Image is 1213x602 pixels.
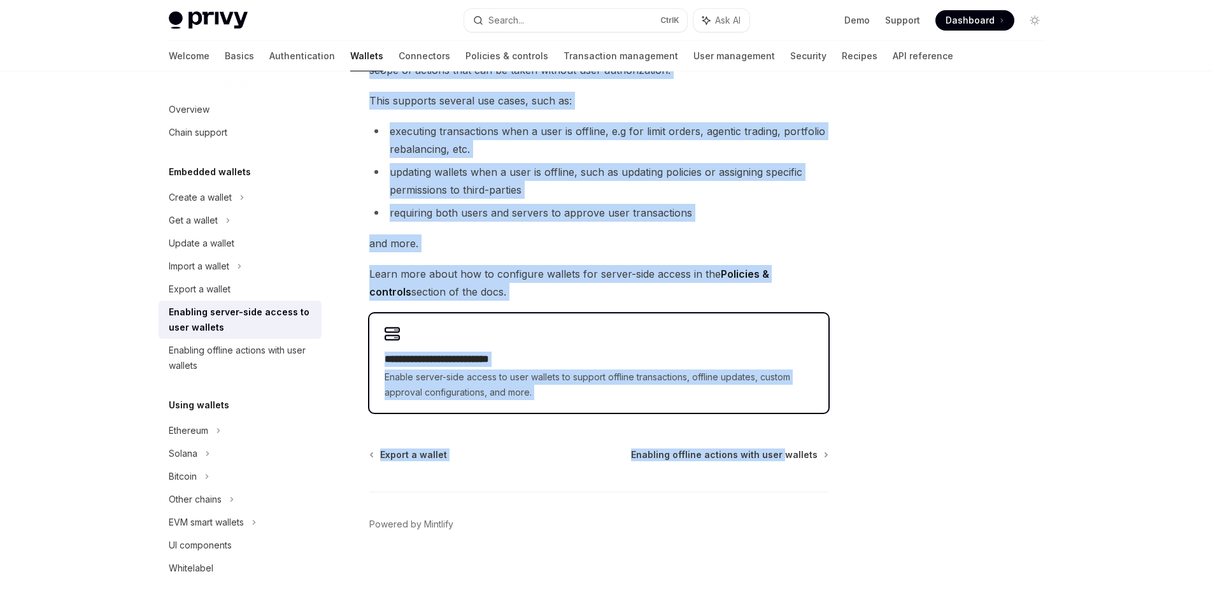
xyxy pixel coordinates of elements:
a: Chain support [159,121,322,144]
div: EVM smart wallets [169,515,244,530]
a: Export a wallet [371,448,447,461]
span: Ctrl K [660,15,679,25]
span: Enabling offline actions with user wallets [631,448,818,461]
a: Enabling server-side access to user wallets [159,301,322,339]
span: and more. [369,234,828,252]
h5: Using wallets [169,398,229,413]
li: requiring both users and servers to approve user transactions [369,204,828,222]
span: Ask AI [715,14,741,27]
a: Enabling offline actions with user wallets [159,339,322,377]
div: Enabling server-side access to user wallets [169,305,314,335]
a: Policies & controls [465,41,548,71]
a: Overview [159,98,322,121]
li: executing transactions when a user is offline, e.g for limit orders, agentic trading, portfolio r... [369,122,828,158]
div: Export a wallet [169,282,231,297]
a: UI components [159,534,322,557]
div: Get a wallet [169,213,218,228]
a: Transaction management [564,41,678,71]
span: Export a wallet [380,448,447,461]
div: UI components [169,538,232,553]
a: Powered by Mintlify [369,518,453,531]
img: light logo [169,11,248,29]
div: Create a wallet [169,190,232,205]
a: Welcome [169,41,209,71]
div: Whitelabel [169,561,213,576]
button: Ask AI [693,9,749,32]
a: Dashboard [935,10,1014,31]
a: Connectors [399,41,450,71]
span: Enable server-side access to user wallets to support offline transactions, offline updates, custo... [385,369,813,400]
div: Import a wallet [169,259,229,274]
a: Recipes [842,41,877,71]
div: Search... [488,13,524,28]
button: Toggle dark mode [1025,10,1045,31]
div: Ethereum [169,423,208,438]
div: Chain support [169,125,227,140]
button: Search...CtrlK [464,9,687,32]
div: Other chains [169,492,222,507]
li: updating wallets when a user is offline, such as updating policies or assigning specific permissi... [369,163,828,199]
a: Export a wallet [159,278,322,301]
div: Enabling offline actions with user wallets [169,343,314,373]
a: User management [693,41,775,71]
a: Support [885,14,920,27]
a: Basics [225,41,254,71]
span: Learn more about how to configure wallets for server-side access in the section of the docs. [369,265,828,301]
a: API reference [893,41,953,71]
a: Enabling offline actions with user wallets [631,448,827,461]
div: Update a wallet [169,236,234,251]
a: Security [790,41,826,71]
span: Dashboard [946,14,995,27]
a: Update a wallet [159,232,322,255]
a: Authentication [269,41,335,71]
span: This supports several use cases, such as: [369,92,828,110]
a: Whitelabel [159,557,322,580]
a: Wallets [350,41,383,71]
div: Solana [169,446,197,461]
div: Bitcoin [169,469,197,484]
a: Demo [844,14,870,27]
div: Overview [169,102,209,117]
h5: Embedded wallets [169,164,251,180]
